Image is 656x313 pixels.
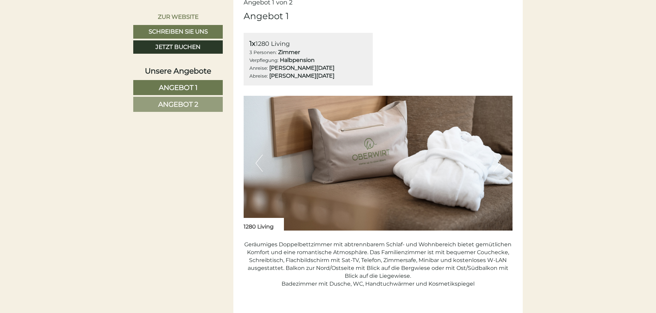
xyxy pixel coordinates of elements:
small: 3 Personen: [249,50,277,55]
small: Verpflegung: [249,57,278,63]
span: Angebot 2 [158,100,198,108]
b: [PERSON_NAME][DATE] [269,65,334,71]
div: 1280 Living [244,218,284,231]
b: [PERSON_NAME][DATE] [269,73,334,79]
b: Zimmer [278,49,300,55]
b: 1x [249,39,256,48]
div: Unsere Angebote [133,66,223,76]
p: Geräumiges Doppelbettzimmer mit abtrennbarem Schlaf- und Wohnbereich bietet gemütlichen Komfort u... [244,241,513,288]
a: Jetzt buchen [133,40,223,54]
div: 1280 Living [249,39,367,49]
button: Previous [256,155,263,172]
small: Abreise: [249,73,268,79]
a: Schreiben Sie uns [133,25,223,39]
div: Angebot 1 [244,10,289,23]
small: Anreise: [249,65,268,71]
img: image [244,96,513,231]
span: Angebot 1 [159,83,197,92]
button: Next [493,155,501,172]
b: Halbpension [280,57,315,63]
a: Zur Website [133,10,223,23]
